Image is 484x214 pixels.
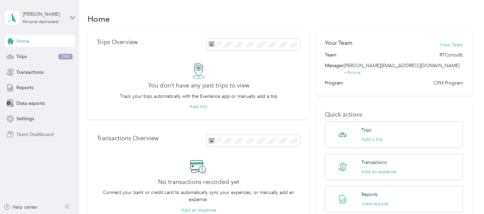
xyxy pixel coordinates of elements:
[16,115,34,122] span: Settings
[148,82,249,89] h2: You don’t have any past trips to view
[97,39,138,46] p: Trips Overview
[120,93,277,100] p: Track your trips automatically with the Everlance app or manually add a trip
[16,131,54,138] span: Team Dashboard
[97,135,159,142] p: Transactions Overview
[361,168,396,175] button: Add an expense
[58,54,73,60] span: 2080
[440,41,463,48] button: View Team
[97,189,300,203] p: Connect your bank or credit card to automatically sync your expenses, or manually add an expense.
[4,204,38,211] button: Help center
[440,51,463,58] span: RTConsults
[434,79,463,86] span: CPM Program
[158,179,239,186] h2: No transactions recorded yet
[344,63,460,68] span: [PERSON_NAME][EMAIL_ADDRESS][DOMAIN_NAME]
[361,200,388,207] button: View reports
[361,136,383,143] button: Add a trip
[16,69,43,76] span: Transactions
[23,20,58,24] div: Personal dashboard
[344,70,361,75] span: + 3 more
[325,111,463,118] p: Quick actions
[16,38,29,45] span: Home
[325,39,352,47] h2: Your Team
[325,79,343,86] span: Program
[16,84,33,91] span: Reports
[361,191,378,198] p: Reports
[23,11,65,18] div: [PERSON_NAME]
[88,15,110,22] h1: Home
[16,100,45,107] span: Data exports
[447,177,484,214] iframe: Everlance-gr Chat Button Frame
[325,51,336,58] span: Team
[16,53,27,60] span: Trips
[190,103,208,110] button: Add trip
[325,62,344,76] span: Manager
[181,207,216,214] button: Add an expense
[361,159,387,166] p: Transactions
[361,127,371,134] p: Trips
